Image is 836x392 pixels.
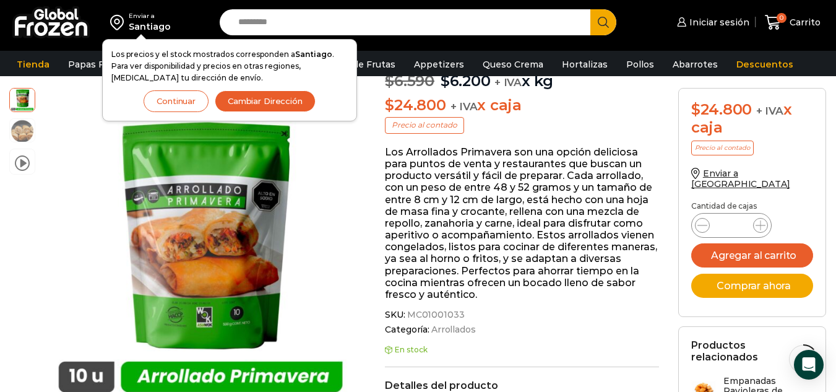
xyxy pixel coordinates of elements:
[295,50,332,59] strong: Santiago
[450,100,478,113] span: + IVA
[385,72,434,90] bdi: 6.590
[405,310,465,320] span: MC01001033
[441,72,491,90] bdi: 6.200
[786,16,821,28] span: Carrito
[794,350,824,380] div: Open Intercom Messenger
[385,72,394,90] span: $
[590,9,616,35] button: Search button
[10,119,35,144] span: arrollado primavera
[215,90,316,112] button: Cambiar Dirección
[385,146,659,300] p: Los Arrollados Primavera son una opción deliciosa para puntos de venta y restaurantes que buscan ...
[111,48,348,84] p: Los precios y el stock mostrados corresponden a . Para ver disponibilidad y precios en otras regi...
[777,13,786,23] span: 0
[385,324,659,335] span: Categoría:
[10,87,35,111] span: arrollado primavera
[408,53,470,76] a: Appetizers
[385,96,394,114] span: $
[691,101,814,137] div: x caja
[691,339,814,363] h2: Productos relacionados
[385,96,446,114] bdi: 24.800
[441,72,450,90] span: $
[762,8,824,37] a: 0 Carrito
[691,141,754,155] p: Precio al contado
[318,53,402,76] a: Pulpa de Frutas
[144,90,209,112] button: Continuar
[129,20,171,33] div: Santiago
[385,380,659,391] h2: Detalles del producto
[691,168,790,189] a: Enviar a [GEOGRAPHIC_DATA]
[691,274,814,298] button: Comprar ahora
[429,324,476,335] a: Arrollados
[385,117,464,133] p: Precio al contado
[62,53,131,76] a: Papas Fritas
[556,53,614,76] a: Hortalizas
[385,346,659,354] p: En stock
[110,12,129,33] img: address-field-icon.svg
[686,16,749,28] span: Iniciar sesión
[691,202,814,211] p: Cantidad de cajas
[691,100,700,118] span: $
[620,53,660,76] a: Pollos
[476,53,549,76] a: Queso Crema
[666,53,724,76] a: Abarrotes
[11,53,56,76] a: Tienda
[756,105,783,117] span: + IVA
[494,76,522,89] span: + IVA
[385,310,659,320] span: SKU:
[730,53,799,76] a: Descuentos
[385,97,659,115] p: x caja
[720,217,743,234] input: Product quantity
[691,243,814,268] button: Agregar al carrito
[691,100,752,118] bdi: 24.800
[129,12,171,20] div: Enviar a
[674,10,749,35] a: Iniciar sesión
